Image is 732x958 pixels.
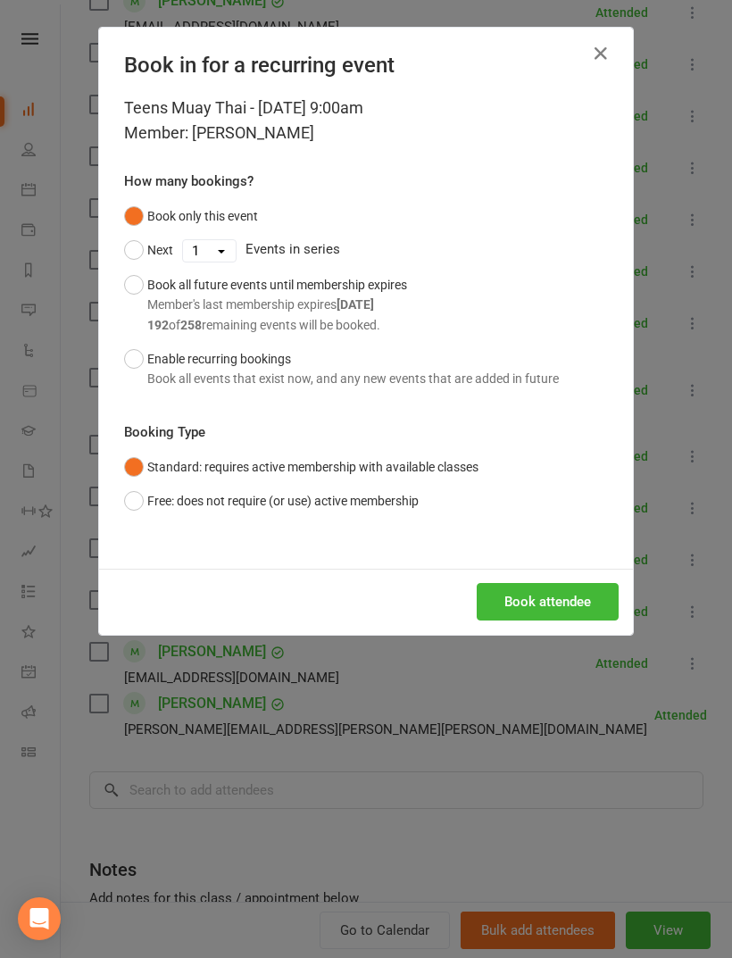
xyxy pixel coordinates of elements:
button: Book all future events until membership expiresMember's last membership expires[DATE]192of258rema... [124,268,407,342]
strong: 192 [147,318,169,332]
button: Close [586,39,615,68]
div: Teens Muay Thai - [DATE] 9:00am Member: [PERSON_NAME] [124,96,608,146]
label: How many bookings? [124,171,254,192]
div: of remaining events will be booked. [147,315,407,335]
strong: 258 [180,318,202,332]
button: Book only this event [124,199,258,233]
label: Booking Type [124,421,205,443]
button: Enable recurring bookingsBook all events that exist now, and any new events that are added in future [124,342,559,396]
button: Next [124,233,173,267]
div: Open Intercom Messenger [18,897,61,940]
div: Book all future events until membership expires [147,275,407,335]
div: Book all events that exist now, and any new events that are added in future [147,369,559,388]
button: Free: does not require (or use) active membership [124,484,419,518]
strong: [DATE] [337,297,374,312]
div: Member's last membership expires [147,295,407,314]
div: Events in series [124,233,608,267]
h4: Book in for a recurring event [124,53,608,78]
button: Standard: requires active membership with available classes [124,450,478,484]
button: Book attendee [477,583,619,621]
